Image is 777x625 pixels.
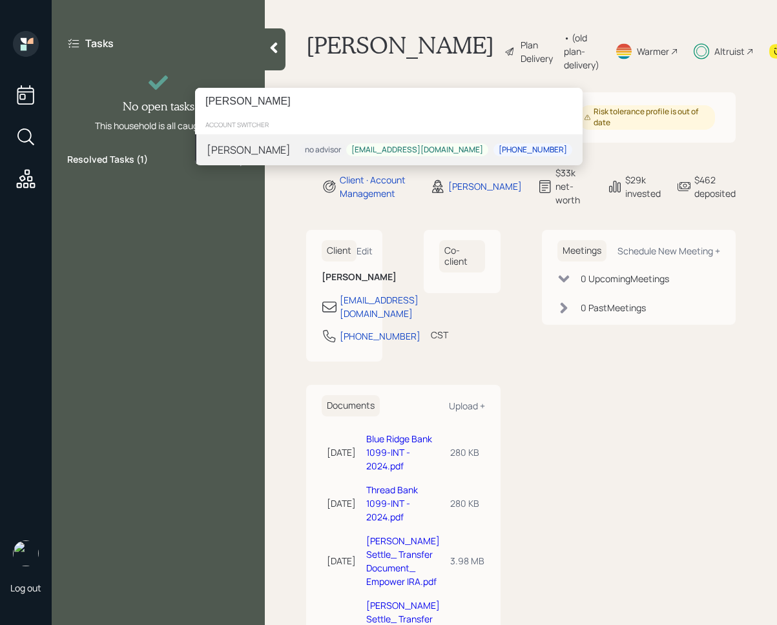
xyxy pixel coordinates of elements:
input: Type a command or search… [195,88,583,115]
div: [PERSON_NAME] [207,142,291,158]
div: [PHONE_NUMBER] [499,144,567,155]
div: no advisor [305,144,341,155]
div: account switcher [195,115,583,134]
div: [EMAIL_ADDRESS][DOMAIN_NAME] [351,144,483,155]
